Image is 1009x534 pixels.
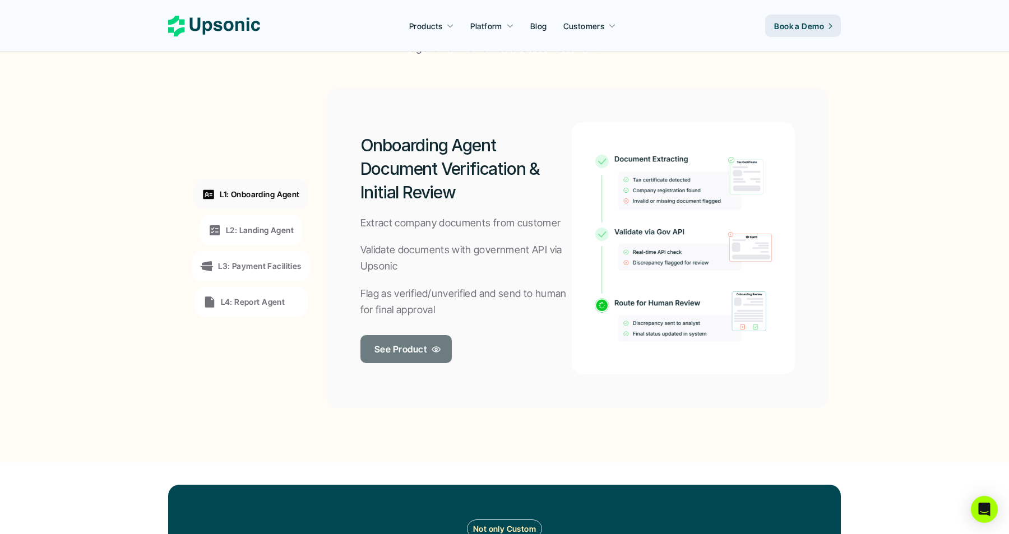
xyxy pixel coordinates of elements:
[470,20,502,32] p: Platform
[218,260,301,272] p: L3: Payment Facilities
[360,286,572,318] p: Flag as verified/unverified and send to human for final approval
[360,133,572,204] h2: Onboarding Agent Document Verification & Initial Review
[524,16,554,36] a: Blog
[360,215,561,231] p: Extract company documents from customer
[971,496,998,523] div: Open Intercom Messenger
[226,224,294,236] p: L2: Landing Agent
[360,335,452,363] a: See Product
[409,20,442,32] p: Products
[530,20,547,32] p: Blog
[765,15,841,37] a: Book a Demo
[360,242,572,275] p: Validate documents with government API via Upsonic
[563,20,605,32] p: Customers
[374,341,427,357] p: See Product
[774,20,824,32] p: Book a Demo
[402,16,461,36] a: Products
[220,188,299,200] p: L1: Onboarding Agent
[221,296,285,308] p: L4: Report Agent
